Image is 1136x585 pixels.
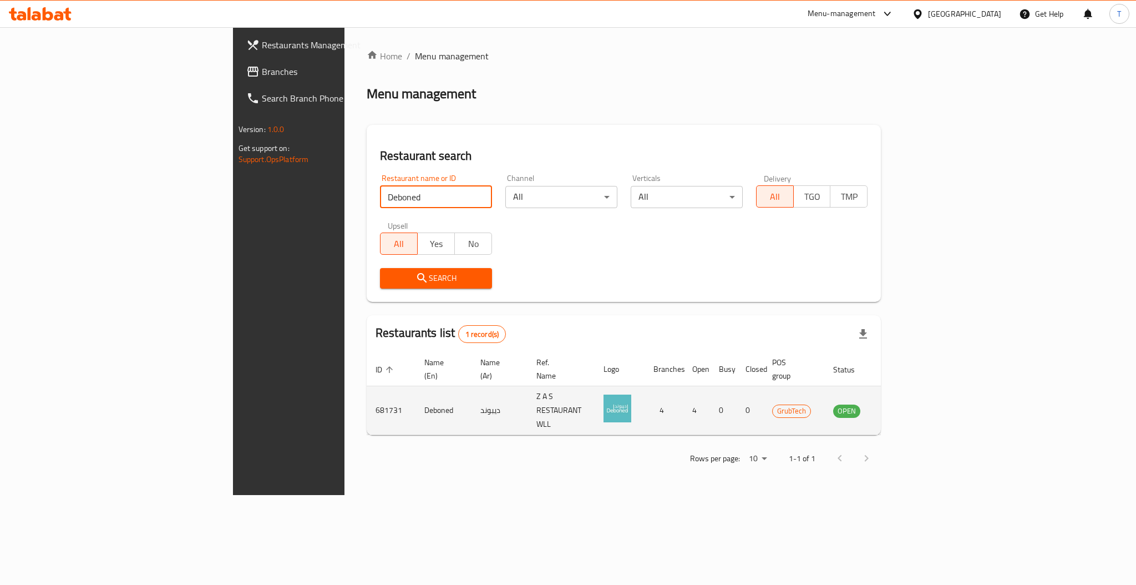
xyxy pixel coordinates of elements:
label: Delivery [764,174,792,182]
span: No [459,236,488,252]
span: All [761,189,789,205]
span: Branches [262,65,414,78]
a: Branches [237,58,423,85]
span: GrubTech [773,405,810,417]
div: [GEOGRAPHIC_DATA] [928,8,1001,20]
button: Search [380,268,492,289]
div: All [505,186,617,208]
p: Rows per page: [690,452,740,466]
th: Open [683,352,710,386]
input: Search for restaurant name or ID.. [380,186,492,208]
th: Branches [645,352,683,386]
td: 4 [683,386,710,435]
p: 1-1 of 1 [789,452,815,466]
div: All [631,186,743,208]
span: T [1117,8,1121,20]
button: TGO [793,185,831,208]
label: Upsell [388,221,408,229]
h2: Restaurants list [376,325,506,343]
td: 0 [737,386,763,435]
span: 1 record(s) [459,329,506,340]
td: Z A S RESTAURANT WLL [528,386,595,435]
th: Logo [595,352,645,386]
span: Yes [422,236,450,252]
span: Get support on: [239,141,290,155]
div: Total records count [458,325,506,343]
span: Search Branch Phone [262,92,414,105]
img: Deboned [603,395,631,422]
td: 4 [645,386,683,435]
span: Status [833,363,869,376]
th: Busy [710,352,737,386]
span: All [385,236,413,252]
span: OPEN [833,405,860,417]
h2: Restaurant search [380,148,868,164]
nav: breadcrumb [367,49,881,63]
span: Name (En) [424,356,458,382]
div: OPEN [833,405,860,418]
a: Support.OpsPlatform [239,152,309,167]
table: enhanced table [367,352,921,435]
span: 1.0.0 [267,122,285,137]
div: Menu-management [808,7,876,21]
td: Deboned [415,386,471,435]
span: POS group [772,356,811,382]
div: Export file [850,321,876,347]
span: TGO [798,189,826,205]
button: All [380,233,418,255]
a: Search Branch Phone [237,85,423,112]
th: Closed [737,352,763,386]
span: Ref. Name [536,356,581,382]
td: ديبوند [471,386,528,435]
button: Yes [417,233,455,255]
button: No [454,233,492,255]
button: TMP [830,185,868,208]
span: Search [389,271,483,285]
span: Name (Ar) [480,356,514,382]
a: Restaurants Management [237,32,423,58]
button: All [756,185,794,208]
div: Rows per page: [744,451,771,467]
span: TMP [835,189,863,205]
span: Restaurants Management [262,38,414,52]
span: Menu management [415,49,489,63]
span: ID [376,363,397,376]
td: 0 [710,386,737,435]
span: Version: [239,122,266,137]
